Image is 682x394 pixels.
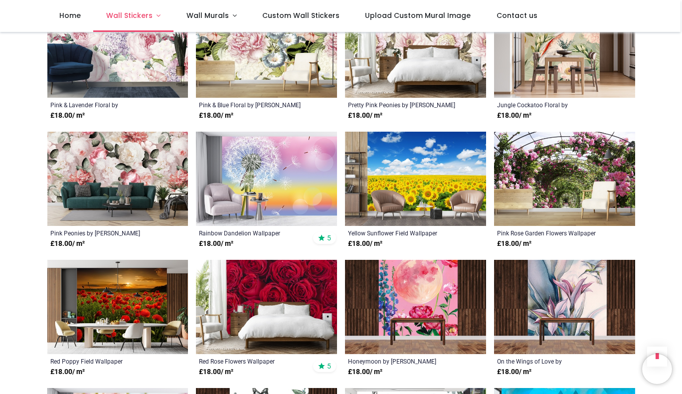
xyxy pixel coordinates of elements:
[199,367,233,377] strong: £ 18.00 / m²
[348,101,456,109] a: Pretty Pink Peonies by [PERSON_NAME]
[50,239,85,249] strong: £ 18.00 / m²
[348,357,456,365] a: Honeymoon by [PERSON_NAME]
[59,10,81,20] span: Home
[199,229,307,237] a: Rainbow Dandelion Wallpaper
[348,239,382,249] strong: £ 18.00 / m²
[345,260,486,354] img: Honeymoon Wall Mural by Christine Lindstrom
[365,10,471,20] span: Upload Custom Mural Image
[196,132,337,226] img: Rainbow Dandelion Wall Mural Wallpaper
[348,111,382,121] strong: £ 18.00 / m²
[497,357,605,365] a: On the Wings of Love by [PERSON_NAME]
[199,239,233,249] strong: £ 18.00 / m²
[345,132,486,226] img: Yellow Sunflower Field Wall Mural Wallpaper
[50,111,85,121] strong: £ 18.00 / m²
[497,239,531,249] strong: £ 18.00 / m²
[494,132,635,226] img: Pink Rose Garden Flowers Wall Mural Wallpaper
[199,101,307,109] a: Pink & Blue Floral by [PERSON_NAME]
[497,367,531,377] strong: £ 18.00 / m²
[497,10,537,20] span: Contact us
[50,101,159,109] a: Pink & Lavender Floral by [PERSON_NAME]
[50,229,159,237] a: Pink Peonies by [PERSON_NAME]
[345,3,486,97] img: Pretty Pink Peonies Wall Mural by Uta Naumann
[196,3,337,97] img: Pink & Blue Floral Wall Mural by Uta Naumann
[186,10,229,20] span: Wall Murals
[50,357,159,365] a: Red Poppy Field Wallpaper
[47,132,188,226] img: Pink Peonies Wall Mural by Uta Naumann
[494,260,635,354] img: On the Wings of Love Wall Mural by Jody Bergsma
[348,367,382,377] strong: £ 18.00 / m²
[199,111,233,121] strong: £ 18.00 / m²
[497,229,605,237] a: Pink Rose Garden Flowers Wallpaper
[494,3,635,97] img: Jungle Cockatoo Floral Wall Mural by Uta Naumann
[199,357,307,365] a: Red Rose Flowers Wallpaper
[348,229,456,237] a: Yellow Sunflower Field Wallpaper
[497,101,605,109] a: Jungle Cockatoo Floral by [PERSON_NAME]
[327,233,331,242] span: 5
[47,3,188,97] img: Pink & Lavender Floral Wall Mural by Uta Naumann
[47,260,188,354] img: Red Poppy Field Wall Mural Wallpaper
[106,10,153,20] span: Wall Stickers
[196,260,337,354] img: Red Rose Flowers Wall Mural Wallpaper
[497,111,531,121] strong: £ 18.00 / m²
[642,354,672,384] iframe: Brevo live chat
[50,367,85,377] strong: £ 18.00 / m²
[262,10,340,20] span: Custom Wall Stickers
[327,362,331,371] span: 5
